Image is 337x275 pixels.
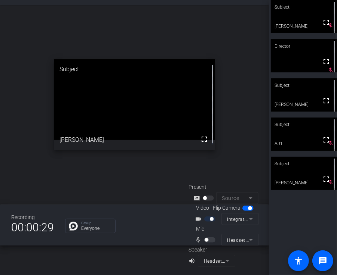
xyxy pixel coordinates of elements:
mat-icon: fullscreen [322,135,331,144]
mat-icon: fullscreen [200,135,209,144]
mat-icon: videocam_outline [195,215,204,224]
mat-icon: mic_none [195,235,204,244]
div: Director [271,39,337,53]
p: Group [81,221,111,225]
mat-icon: fullscreen [322,175,331,184]
div: Present [189,183,263,191]
mat-icon: message [318,256,327,265]
mat-icon: fullscreen [322,96,331,105]
mat-icon: fullscreen [322,18,331,27]
p: Everyone [81,226,111,231]
img: Chat Icon [69,222,78,231]
div: Subject [271,157,337,171]
div: Mic [189,225,263,233]
div: Speaker [189,246,233,254]
span: 00:00:29 [11,218,54,237]
mat-icon: fullscreen [322,57,331,66]
div: Recording [11,213,54,221]
mat-icon: accessibility [294,256,303,265]
div: Subject [271,78,337,93]
div: Subject [54,59,215,79]
span: Flip Camera [213,204,241,212]
mat-icon: screen_share_outline [194,194,203,203]
div: Subject [271,118,337,132]
span: Video [196,204,209,212]
mat-icon: volume_up [189,256,197,265]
